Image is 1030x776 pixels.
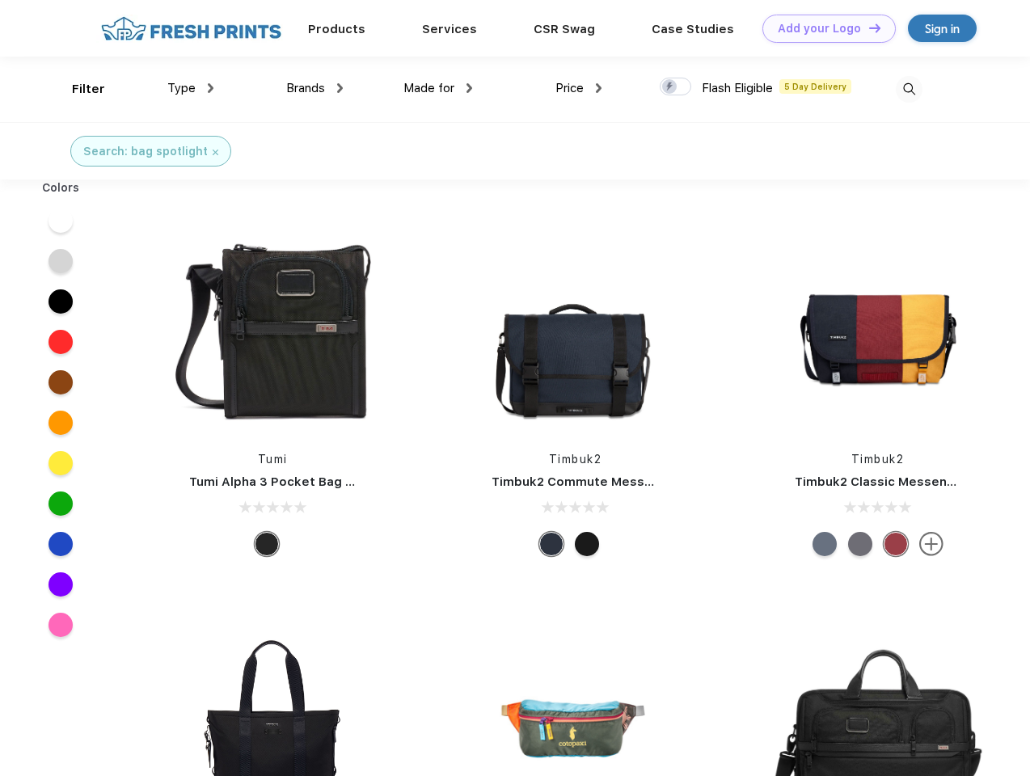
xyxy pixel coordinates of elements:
a: Sign in [908,15,977,42]
a: Timbuk2 [549,453,602,466]
a: Tumi [258,453,288,466]
div: Search: bag spotlight [83,143,208,160]
div: Eco Army Pop [848,532,872,556]
img: dropdown.png [596,83,602,93]
img: func=resize&h=266 [770,220,986,435]
div: Eco Black [575,532,599,556]
img: func=resize&h=266 [165,220,380,435]
span: 5 Day Delivery [779,79,851,94]
img: dropdown.png [466,83,472,93]
div: Eco Bookish [884,532,908,556]
img: filter_cancel.svg [213,150,218,155]
div: Eco Lightbeam [813,532,837,556]
a: Timbuk2 Commute Messenger Bag [492,474,708,489]
span: Flash Eligible [702,81,773,95]
span: Price [555,81,584,95]
span: Made for [403,81,454,95]
img: dropdown.png [208,83,213,93]
img: fo%20logo%202.webp [96,15,286,43]
img: DT [869,23,880,32]
div: Eco Nautical [539,532,564,556]
div: Black [255,532,279,556]
a: Timbuk2 Classic Messenger Bag [795,474,995,489]
span: Type [167,81,196,95]
img: dropdown.png [337,83,343,93]
img: more.svg [919,532,943,556]
a: Products [308,22,365,36]
img: func=resize&h=266 [467,220,682,435]
div: Filter [72,80,105,99]
img: desktop_search.svg [896,76,922,103]
div: Sign in [925,19,960,38]
div: Colors [30,179,92,196]
a: Timbuk2 [851,453,905,466]
span: Brands [286,81,325,95]
a: Tumi Alpha 3 Pocket Bag Small [189,474,378,489]
div: Add your Logo [778,22,861,36]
